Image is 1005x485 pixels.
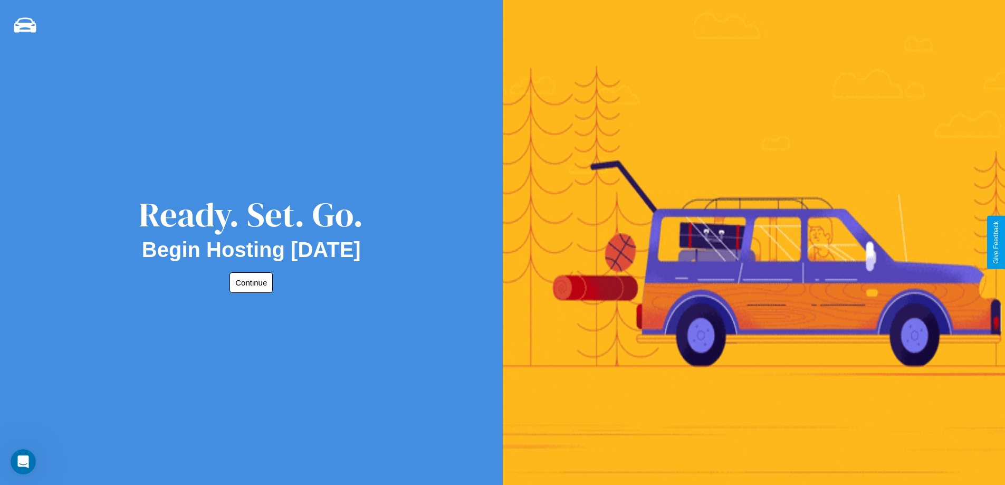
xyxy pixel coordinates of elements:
iframe: Intercom live chat [11,449,36,474]
div: Give Feedback [992,221,1000,264]
div: Ready. Set. Go. [139,191,363,238]
button: Continue [229,272,273,293]
h2: Begin Hosting [DATE] [142,238,361,262]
